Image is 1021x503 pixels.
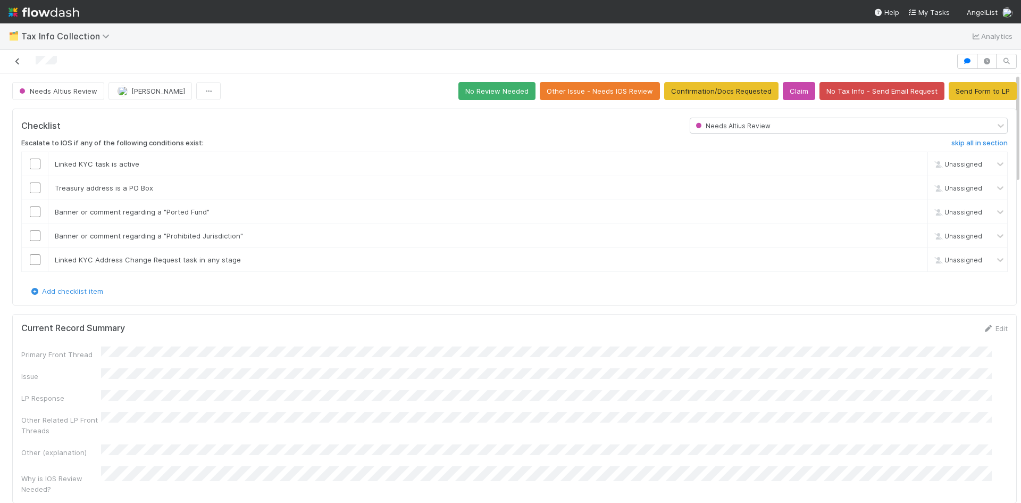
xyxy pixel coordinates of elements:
a: Add checklist item [29,287,103,295]
span: Unassigned [932,208,982,216]
button: No Review Needed [458,82,535,100]
button: [PERSON_NAME] [108,82,192,100]
span: AngelList [967,8,998,17]
button: Other Issue - Needs IOS Review [540,82,660,100]
span: Needs Altius Review [17,87,97,95]
a: Edit [983,324,1008,333]
button: Claim [783,82,815,100]
a: My Tasks [908,7,950,18]
img: avatar_0c8687a4-28be-40e9-aba5-f69283dcd0e7.png [1002,7,1012,18]
div: Help [874,7,899,18]
span: [PERSON_NAME] [131,87,185,95]
span: 🗂️ [9,31,19,40]
div: LP Response [21,393,101,403]
span: Tax Info Collection [21,31,115,42]
span: Treasury address is a PO Box [55,184,153,192]
h6: Escalate to IOS if any of the following conditions exist: [21,139,204,147]
span: Unassigned [932,232,982,240]
button: Needs Altius Review [12,82,104,100]
div: Other (explanation) [21,447,101,458]
button: No Tax Info - Send Email Request [819,82,944,100]
span: Needs Altius Review [693,122,771,130]
h6: skip all in section [951,139,1008,147]
img: logo-inverted-e16ddd16eac7371096b0.svg [9,3,79,21]
span: Unassigned [932,160,982,168]
div: Issue [21,371,101,382]
a: Analytics [970,30,1012,43]
img: avatar_7d83f73c-397d-4044-baf2-bb2da42e298f.png [118,86,128,96]
span: Linked KYC Address Change Request task in any stage [55,255,241,264]
span: Linked KYC task is active [55,160,139,168]
span: Banner or comment regarding a "Prohibited Jurisdiction" [55,232,243,240]
div: Why is IOS Review Needed? [21,473,101,494]
h5: Current Record Summary [21,323,125,334]
span: Unassigned [932,256,982,264]
span: Unassigned [932,184,982,192]
span: My Tasks [908,8,950,17]
span: Banner or comment regarding a "Ported Fund" [55,208,210,216]
button: Confirmation/Docs Requested [664,82,779,100]
div: Other Related LP Front Threads [21,415,101,436]
div: Primary Front Thread [21,349,101,360]
button: Send Form to LP [949,82,1017,100]
h5: Checklist [21,121,61,131]
a: skip all in section [951,139,1008,152]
